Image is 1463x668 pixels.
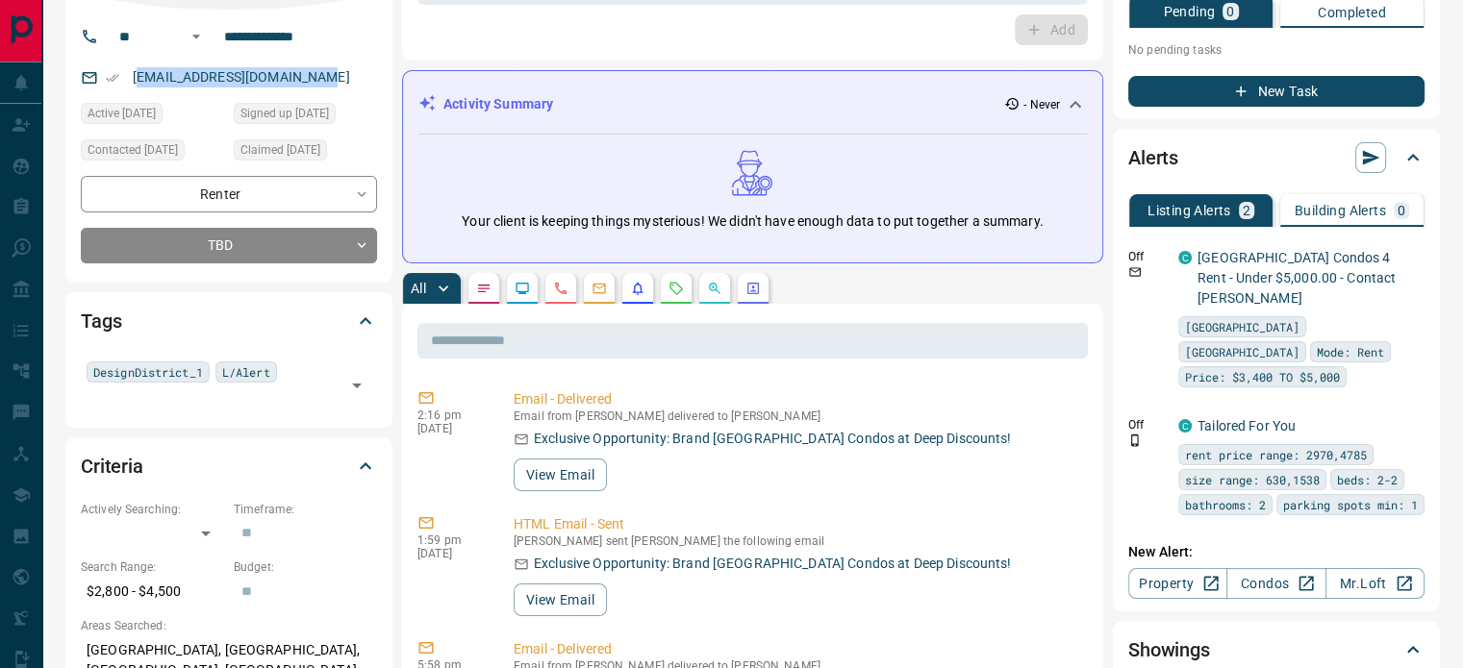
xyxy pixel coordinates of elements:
[81,451,143,482] h2: Criteria
[1163,5,1215,18] p: Pending
[1178,251,1192,264] div: condos.ca
[417,533,485,547] p: 1:59 pm
[1185,317,1299,336] span: [GEOGRAPHIC_DATA]
[1128,568,1227,599] a: Property
[185,25,208,48] button: Open
[1023,96,1060,113] p: - Never
[411,282,426,295] p: All
[81,501,224,518] p: Actively Searching:
[1128,433,1142,447] svg: Push Notification Only
[1295,204,1386,217] p: Building Alerts
[81,103,224,130] div: Thu Jan 04 2024
[88,140,178,160] span: Contacted [DATE]
[1198,250,1396,306] a: [GEOGRAPHIC_DATA] Condos 4 Rent - Under $5,000.00 - Contact [PERSON_NAME]
[1283,495,1418,514] span: parking spots min: 1
[1128,36,1425,64] p: No pending tasks
[1128,416,1167,433] p: Off
[1178,419,1192,433] div: condos.ca
[1317,342,1384,361] span: Mode: Rent
[1243,204,1250,217] p: 2
[240,140,320,160] span: Claimed [DATE]
[81,298,377,344] div: Tags
[514,458,607,491] button: View Email
[417,422,485,435] p: [DATE]
[514,409,1080,423] p: Email from [PERSON_NAME] delivered to [PERSON_NAME]
[81,576,224,607] p: $2,800 - $4,500
[1226,568,1325,599] a: Condos
[1185,367,1340,386] span: Price: $3,400 TO $5,000
[1128,248,1167,265] p: Off
[1185,470,1320,489] span: size range: 630,1538
[93,362,203,382] span: DesignDistrict_1
[418,87,1087,122] div: Activity Summary- Never
[81,558,224,576] p: Search Range:
[592,281,607,296] svg: Emails
[417,408,485,422] p: 2:16 pm
[1148,204,1231,217] p: Listing Alerts
[234,501,377,518] p: Timeframe:
[1128,265,1142,279] svg: Email
[462,211,1043,232] p: Your client is keeping things mysterious! We didn't have enough data to put together a summary.
[343,372,370,399] button: Open
[81,617,377,634] p: Areas Searched:
[81,306,121,336] h2: Tags
[1128,135,1425,181] div: Alerts
[514,534,1080,548] p: [PERSON_NAME] sent [PERSON_NAME] the following email
[133,69,350,85] a: [EMAIL_ADDRESS][DOMAIN_NAME]
[1226,5,1234,18] p: 0
[1128,542,1425,562] p: New Alert:
[234,558,377,576] p: Budget:
[443,94,553,114] p: Activity Summary
[240,104,329,123] span: Signed up [DATE]
[1128,634,1210,665] h2: Showings
[514,583,607,616] button: View Email
[222,362,270,382] span: L/Alert
[106,71,119,85] svg: Email Verified
[1185,342,1299,361] span: [GEOGRAPHIC_DATA]
[1318,6,1386,19] p: Completed
[417,547,485,560] p: [DATE]
[234,103,377,130] div: Thu Jun 23 2022
[514,639,1080,659] p: Email - Delivered
[1128,76,1425,107] button: New Task
[514,514,1080,534] p: HTML Email - Sent
[534,429,1011,449] p: Exclusive Opportunity: Brand [GEOGRAPHIC_DATA] Condos at Deep Discounts!
[668,281,684,296] svg: Requests
[514,389,1080,409] p: Email - Delivered
[1198,418,1296,433] a: Tailored For You
[1398,204,1405,217] p: 0
[1185,445,1367,464] span: rent price range: 2970,4785
[1325,568,1425,599] a: Mr.Loft
[234,139,377,166] div: Mon Jun 27 2022
[553,281,568,296] svg: Calls
[81,139,224,166] div: Mon Jun 27 2022
[515,281,530,296] svg: Lead Browsing Activity
[81,443,377,489] div: Criteria
[534,554,1011,574] p: Exclusive Opportunity: Brand [GEOGRAPHIC_DATA] Condos at Deep Discounts!
[707,281,722,296] svg: Opportunities
[88,104,156,123] span: Active [DATE]
[745,281,761,296] svg: Agent Actions
[1185,495,1266,514] span: bathrooms: 2
[1128,142,1178,173] h2: Alerts
[630,281,645,296] svg: Listing Alerts
[81,176,377,211] div: Renter
[476,281,492,296] svg: Notes
[81,228,377,263] div: TBD
[1337,470,1398,489] span: beds: 2-2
